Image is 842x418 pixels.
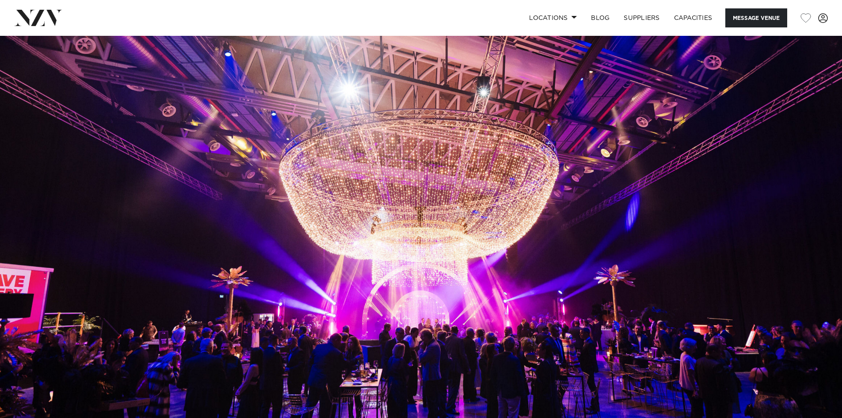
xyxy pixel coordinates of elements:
button: Message Venue [725,8,787,27]
a: SUPPLIERS [617,8,667,27]
img: nzv-logo.png [14,10,62,26]
a: Capacities [667,8,720,27]
a: Locations [522,8,584,27]
a: BLOG [584,8,617,27]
